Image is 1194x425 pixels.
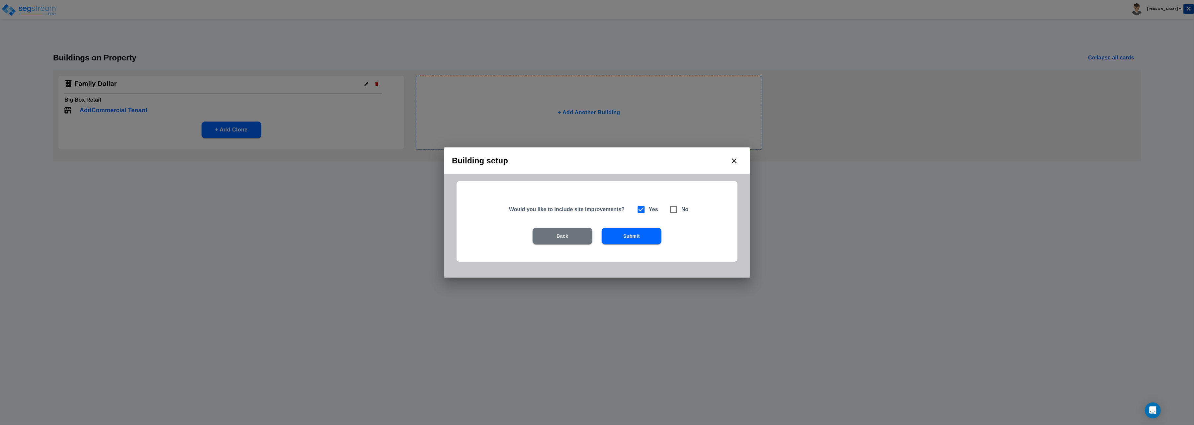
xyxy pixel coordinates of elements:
button: Submit [602,228,661,244]
h2: Building setup [444,147,750,174]
button: close [726,153,742,169]
h5: Would you like to include site improvements? [509,206,628,213]
h6: Yes [649,205,658,214]
button: Back [533,228,592,244]
div: Open Intercom Messenger [1145,402,1161,418]
h6: No [681,205,689,214]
